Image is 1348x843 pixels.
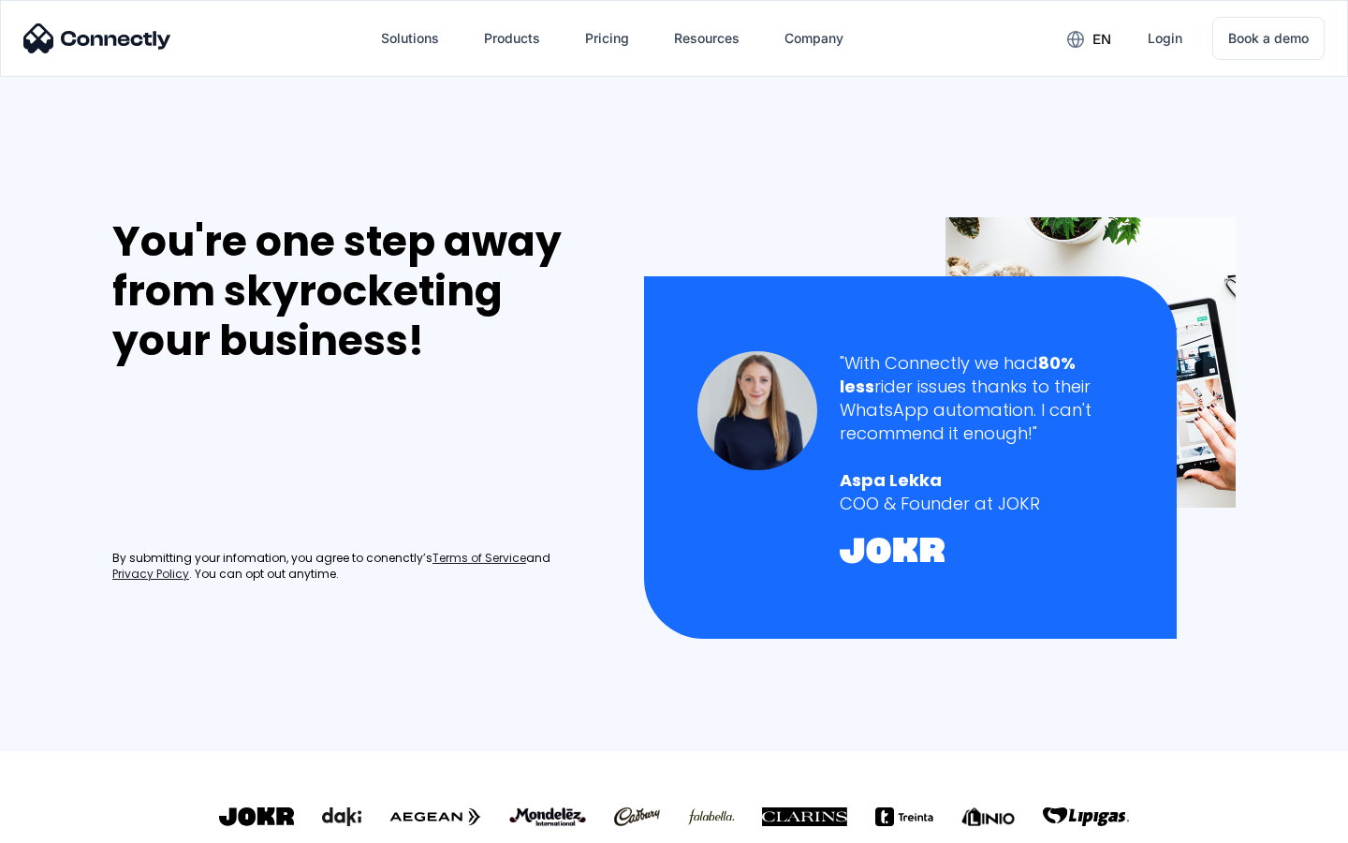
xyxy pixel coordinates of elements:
div: Login [1148,25,1182,52]
a: Login [1133,16,1197,61]
img: Connectly Logo [23,23,171,53]
div: Resources [674,25,740,52]
aside: Language selected: English [19,810,112,836]
div: You're one step away from skyrocketing your business! [112,217,605,365]
iframe: Form 0 [112,388,393,528]
div: Products [484,25,540,52]
div: Pricing [585,25,629,52]
div: "With Connectly we had rider issues thanks to their WhatsApp automation. I can't recommend it eno... [840,351,1123,446]
div: COO & Founder at JOKR [840,492,1123,515]
div: Company [784,25,843,52]
div: en [1092,26,1111,52]
a: Privacy Policy [112,567,189,583]
strong: 80% less [840,351,1076,398]
a: Book a demo [1212,17,1325,60]
strong: Aspa Lekka [840,468,942,492]
a: Pricing [570,16,644,61]
ul: Language list [37,810,112,836]
a: Terms of Service [432,551,526,567]
div: By submitting your infomation, you agree to conenctly’s and . You can opt out anytime. [112,551,605,583]
div: Solutions [381,25,439,52]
